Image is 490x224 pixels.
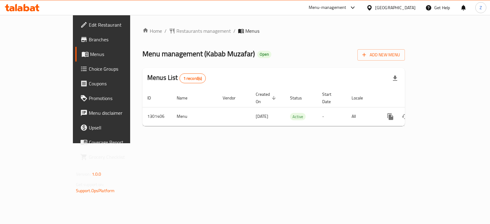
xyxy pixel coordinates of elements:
span: Add New Menu [362,51,400,59]
a: Coverage Report [75,135,155,150]
a: Menus [75,47,155,62]
a: Menu disclaimer [75,106,155,120]
span: Coverage Report [89,139,150,146]
span: Edit Restaurant [89,21,150,28]
a: Coupons [75,76,155,91]
span: Coupons [89,80,150,87]
span: Get support on: [76,181,104,189]
button: Add New Menu [357,49,405,61]
a: Grocery Checklist [75,150,155,164]
span: Menus [245,27,259,35]
span: Choice Groups [89,65,150,73]
div: Total records count [179,73,206,83]
a: Restaurants management [169,27,231,35]
a: Edit Restaurant [75,17,155,32]
div: [GEOGRAPHIC_DATA] [375,4,416,11]
td: 1301406 [142,107,172,126]
a: Promotions [75,91,155,106]
button: Change Status [398,109,413,124]
div: Export file [388,71,402,86]
span: [DATE] [256,112,268,120]
a: Upsell [75,120,155,135]
a: Branches [75,32,155,47]
span: ID [147,94,159,102]
h2: Menus List [147,73,206,83]
span: Menus [90,50,150,58]
table: enhanced table [142,89,447,126]
td: All [347,107,378,126]
a: Choice Groups [75,62,155,76]
span: Open [257,52,271,57]
li: / [164,27,167,35]
span: Locale [352,94,371,102]
div: Menu-management [309,4,346,11]
span: Menu management ( Kabab Muzafar ) [142,47,255,61]
span: Grocery Checklist [89,153,150,161]
span: Z [480,4,482,11]
span: Status [290,94,310,102]
span: Active [290,113,306,120]
span: Restaurants management [176,27,231,35]
span: Name [177,94,195,102]
td: - [317,107,347,126]
span: Branches [89,36,150,43]
nav: breadcrumb [142,27,405,35]
th: Actions [378,89,447,107]
button: more [383,109,398,124]
span: 1.0.0 [92,170,101,178]
span: Menu disclaimer [89,109,150,117]
td: Menu [172,107,218,126]
span: Vendor [223,94,243,102]
span: Start Date [322,91,339,105]
span: 1 record(s) [180,76,206,81]
div: Open [257,51,271,58]
span: Created On [256,91,278,105]
span: Version: [76,170,91,178]
li: / [233,27,236,35]
span: Promotions [89,95,150,102]
a: Support.OpsPlatform [76,187,115,195]
span: Upsell [89,124,150,131]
